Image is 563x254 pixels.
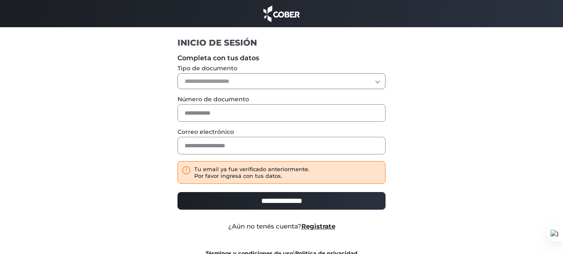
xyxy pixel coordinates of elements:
label: Completa con tus datos [177,55,386,62]
label: Correo electrónico [177,128,386,135]
div: Tu email ya fue verificado anteriormente. Por favor ingresá con tus datos. [194,166,309,179]
a: Registrate [301,222,335,230]
h1: INICIO DE SESIÓN [177,37,386,48]
img: cober_marca.png [261,4,302,23]
label: Número de documento [177,96,386,103]
div: ¿Aún no tenés cuenta? [171,223,392,230]
label: Tipo de documento [177,65,386,72]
